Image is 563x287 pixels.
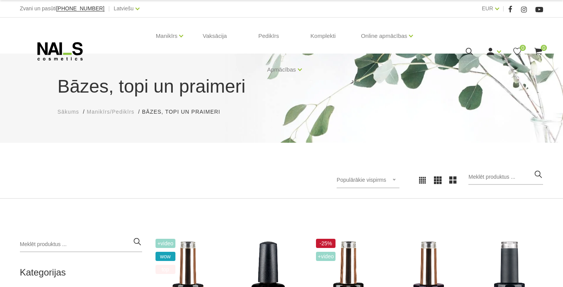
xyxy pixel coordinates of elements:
a: Manikīrs [156,21,178,51]
a: Latviešu [114,4,134,13]
a: Apmācības [267,54,296,85]
a: 0 [534,47,543,56]
span: | [108,4,110,13]
span: +Video [316,252,336,261]
a: [PHONE_NUMBER] [56,6,105,11]
span: top [155,265,175,274]
span: | [503,4,504,13]
a: Online apmācības [361,21,407,51]
span: [PHONE_NUMBER] [56,5,105,11]
a: Manikīrs/Pedikīrs [87,108,134,116]
span: -25% [316,239,336,248]
input: Meklēt produktus ... [468,170,543,185]
a: EUR [482,4,493,13]
a: 0 [512,47,522,56]
li: Bāzes, topi un praimeri [142,108,228,116]
span: 0 [541,45,547,51]
a: Pedikīrs [252,18,285,54]
div: Zvani un pasūti [20,4,105,13]
h2: Kategorijas [20,267,142,277]
span: 0 [520,45,526,51]
span: +Video [155,239,175,248]
span: wow [155,252,175,261]
span: Populārākie vispirms [337,177,386,183]
a: Komplekti [304,18,342,54]
a: Vaksācija [196,18,233,54]
span: Manikīrs/Pedikīrs [87,109,134,115]
span: Sākums [57,109,79,115]
a: Sākums [57,108,79,116]
input: Meklēt produktus ... [20,237,142,252]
